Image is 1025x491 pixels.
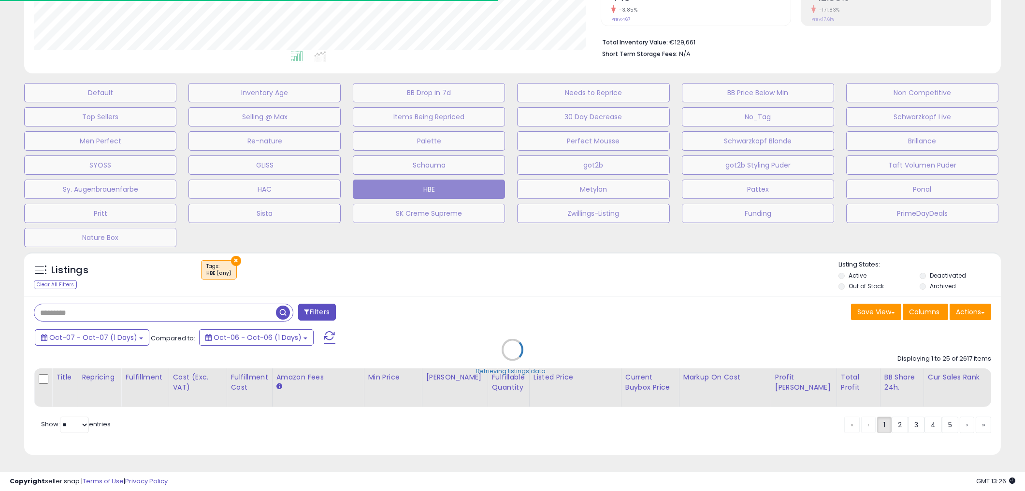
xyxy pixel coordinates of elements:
b: Short Term Storage Fees: [602,50,678,58]
span: 2025-10-7 13:26 GMT [976,477,1015,486]
button: PrimeDayDeals [846,204,998,223]
button: 30 Day Decrease [517,107,669,126]
button: BB Drop in 7d [353,83,505,102]
button: Sy. Augenbrauenfarbe [24,180,176,199]
button: Metylan [517,180,669,199]
button: Men Perfect [24,131,176,151]
button: No_Tag [682,107,834,126]
button: Selling @ Max [188,107,341,126]
small: Prev: 467 [611,16,630,22]
button: Palette [353,131,505,151]
button: GLISS [188,155,341,175]
button: Items Being Repriced [353,107,505,126]
button: Ponal [846,180,998,199]
button: Schauma [353,155,505,175]
button: Re-nature [188,131,341,151]
button: Top Sellers [24,107,176,126]
a: Privacy Policy [125,477,168,486]
button: Brillance [846,131,998,151]
button: BB Price Below Min [682,83,834,102]
button: Schwarzkopf Blonde [682,131,834,151]
button: got2b Styling Puder [682,155,834,175]
div: seller snap | | [10,477,168,486]
button: Pattex [682,180,834,199]
button: Zwillings-Listing [517,204,669,223]
small: -3.85% [616,6,637,14]
button: Sista [188,204,341,223]
button: Default [24,83,176,102]
span: N/A [679,49,691,58]
button: Taft Volumen Puder [846,155,998,175]
button: Pritt [24,204,176,223]
button: Non Competitive [846,83,998,102]
small: -171.83% [816,6,840,14]
button: HAC [188,180,341,199]
button: got2b [517,155,669,175]
button: SYOSS [24,155,176,175]
small: Prev: 17.61% [811,16,834,22]
button: Inventory Age [188,83,341,102]
a: Terms of Use [83,477,124,486]
strong: Copyright [10,477,45,486]
button: Perfect Mousse [517,131,669,151]
button: HBE [353,180,505,199]
li: €129,661 [602,36,984,47]
button: Needs to Reprice [517,83,669,102]
button: Schwarzkopf Live [846,107,998,126]
b: Total Inventory Value: [602,38,668,46]
button: Funding [682,204,834,223]
button: Nature Box [24,228,176,247]
div: Retrieving listings data.. [476,366,549,375]
button: SK Creme Supreme [353,204,505,223]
